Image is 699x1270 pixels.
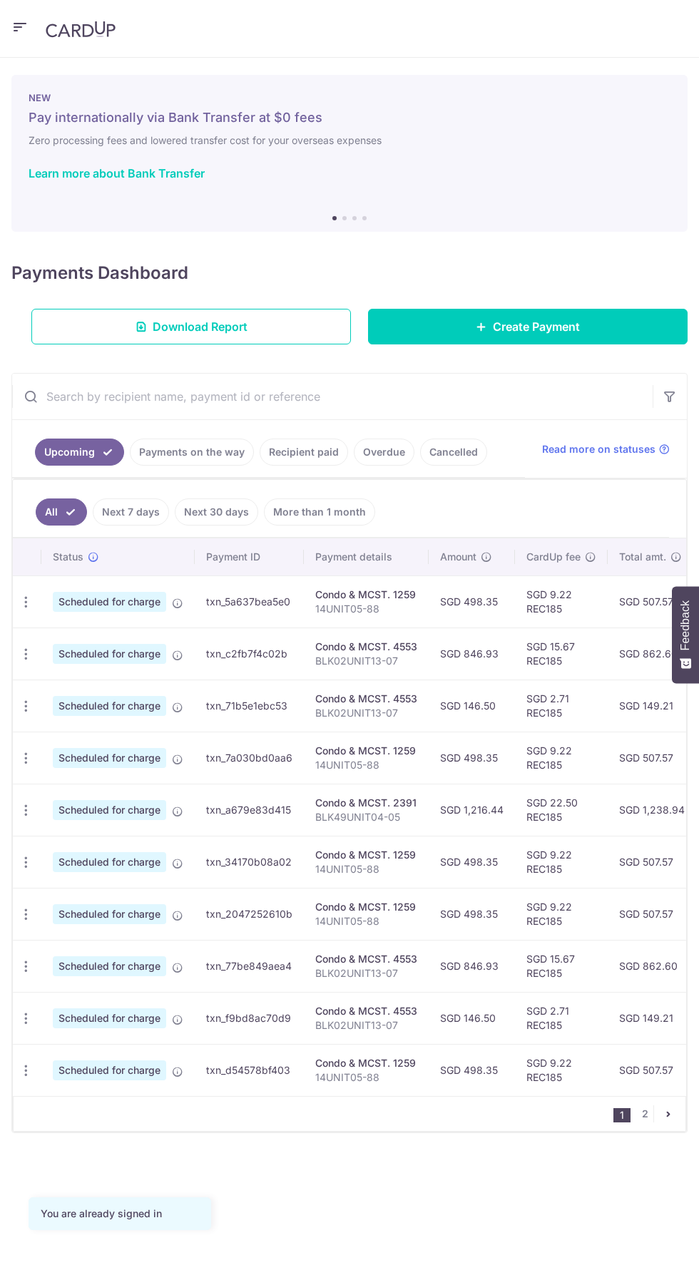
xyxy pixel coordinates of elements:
[315,862,417,876] p: 14UNIT05-88
[429,575,515,628] td: SGD 498.35
[613,1097,685,1131] nav: pager
[429,680,515,732] td: SGD 146.50
[195,575,304,628] td: txn_5a637bea5e0
[195,538,304,575] th: Payment ID
[53,800,166,820] span: Scheduled for charge
[315,602,417,616] p: 14UNIT05-88
[53,592,166,612] span: Scheduled for charge
[515,784,608,836] td: SGD 22.50 REC185
[35,439,124,466] a: Upcoming
[515,680,608,732] td: SGD 2.71 REC185
[368,309,688,344] a: Create Payment
[53,904,166,924] span: Scheduled for charge
[315,744,417,758] div: Condo & MCST. 1259
[542,442,670,456] a: Read more on statuses
[315,848,417,862] div: Condo & MCST. 1259
[46,21,116,38] img: CardUp
[315,692,417,706] div: Condo & MCST. 4553
[608,940,696,992] td: SGD 862.60
[608,1044,696,1096] td: SGD 507.57
[515,575,608,628] td: SGD 9.22 REC185
[429,940,515,992] td: SGD 846.93
[429,836,515,888] td: SGD 498.35
[542,442,655,456] span: Read more on statuses
[195,1044,304,1096] td: txn_d54578bf403
[315,952,417,966] div: Condo & MCST. 4553
[429,628,515,680] td: SGD 846.93
[195,992,304,1044] td: txn_f9bd8ac70d9
[515,732,608,784] td: SGD 9.22 REC185
[315,640,417,654] div: Condo & MCST. 4553
[195,836,304,888] td: txn_34170b08a02
[53,1008,166,1028] span: Scheduled for charge
[264,498,375,526] a: More than 1 month
[515,836,608,888] td: SGD 9.22 REC185
[526,550,581,564] span: CardUp fee
[29,132,670,149] h6: Zero processing fees and lowered transfer cost for your overseas expenses
[636,1105,653,1122] a: 2
[429,1044,515,1096] td: SGD 498.35
[608,784,696,836] td: SGD 1,238.94
[53,550,83,564] span: Status
[195,680,304,732] td: txn_71b5e1ebc53
[493,318,580,335] span: Create Payment
[608,680,696,732] td: SGD 149.21
[315,796,417,810] div: Condo & MCST. 2391
[153,318,248,335] span: Download Report
[315,810,417,824] p: BLK49UNIT04-05
[31,309,351,344] a: Download Report
[515,940,608,992] td: SGD 15.67 REC185
[619,550,666,564] span: Total amt.
[315,588,417,602] div: Condo & MCST. 1259
[608,575,696,628] td: SGD 507.57
[608,992,696,1044] td: SGD 149.21
[315,758,417,772] p: 14UNIT05-88
[304,538,429,575] th: Payment details
[195,940,304,992] td: txn_77be849aea4
[315,706,417,720] p: BLK02UNIT13-07
[11,260,188,286] h4: Payments Dashboard
[315,1070,417,1085] p: 14UNIT05-88
[130,439,254,466] a: Payments on the way
[429,992,515,1044] td: SGD 146.50
[608,888,696,940] td: SGD 507.57
[29,92,670,103] p: NEW
[29,109,670,126] h5: Pay internationally via Bank Transfer at $0 fees
[315,900,417,914] div: Condo & MCST. 1259
[315,914,417,928] p: 14UNIT05-88
[260,439,348,466] a: Recipient paid
[515,888,608,940] td: SGD 9.22 REC185
[315,1018,417,1033] p: BLK02UNIT13-07
[93,498,169,526] a: Next 7 days
[36,498,87,526] a: All
[53,956,166,976] span: Scheduled for charge
[608,836,696,888] td: SGD 507.57
[195,628,304,680] td: txn_c2fb7f4c02b
[608,732,696,784] td: SGD 507.57
[53,748,166,768] span: Scheduled for charge
[515,628,608,680] td: SGD 15.67 REC185
[12,374,653,419] input: Search by recipient name, payment id or reference
[354,439,414,466] a: Overdue
[195,888,304,940] td: txn_2047252610b
[420,439,487,466] a: Cancelled
[613,1108,631,1122] li: 1
[515,1044,608,1096] td: SGD 9.22 REC185
[29,166,205,180] a: Learn more about Bank Transfer
[672,586,699,683] button: Feedback - Show survey
[53,644,166,664] span: Scheduled for charge
[429,784,515,836] td: SGD 1,216.44
[315,966,417,980] p: BLK02UNIT13-07
[608,628,696,680] td: SGD 862.60
[53,696,166,716] span: Scheduled for charge
[315,1004,417,1018] div: Condo & MCST. 4553
[53,1060,166,1080] span: Scheduled for charge
[195,784,304,836] td: txn_a679e83d415
[41,1207,199,1221] div: You are already signed in
[515,992,608,1044] td: SGD 2.71 REC185
[53,852,166,872] span: Scheduled for charge
[429,888,515,940] td: SGD 498.35
[679,600,692,650] span: Feedback
[315,654,417,668] p: BLK02UNIT13-07
[440,550,476,564] span: Amount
